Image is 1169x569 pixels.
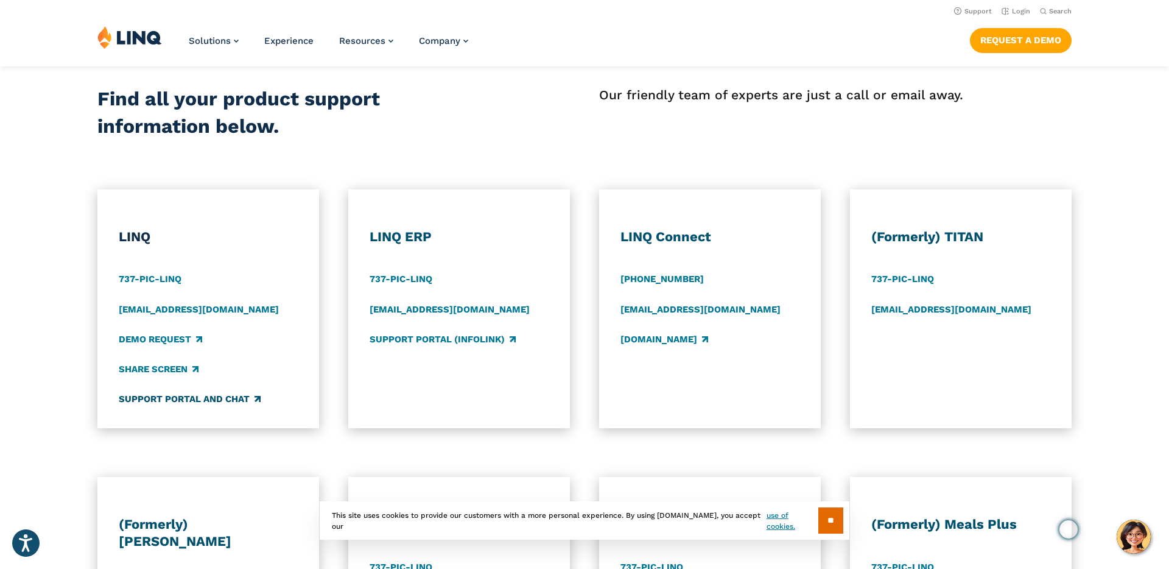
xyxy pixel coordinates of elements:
[767,510,818,532] a: use of cookies.
[97,26,162,49] img: LINQ | K‑12 Software
[370,303,530,316] a: [EMAIL_ADDRESS][DOMAIN_NAME]
[119,228,298,246] h3: LINQ
[871,516,1050,533] h3: (Formerly) Meals Plus
[970,28,1072,52] a: Request a Demo
[370,228,549,246] h3: LINQ ERP
[339,35,385,46] span: Resources
[871,303,1031,316] a: [EMAIL_ADDRESS][DOMAIN_NAME]
[119,393,261,406] a: Support Portal and Chat
[419,35,460,46] span: Company
[954,7,992,15] a: Support
[189,35,239,46] a: Solutions
[1002,7,1030,15] a: Login
[264,35,314,46] a: Experience
[1040,7,1072,16] button: Open Search Bar
[620,228,799,246] h3: LINQ Connect
[1117,520,1151,554] button: Hello, have a question? Let’s chat.
[871,228,1050,246] h3: (Formerly) TITAN
[189,26,468,66] nav: Primary Navigation
[599,85,1072,105] p: Our friendly team of experts are just a call or email away.
[370,333,516,346] a: Support Portal (Infolink)
[189,35,231,46] span: Solutions
[620,333,708,346] a: [DOMAIN_NAME]
[119,273,181,286] a: 737-PIC-LINQ
[97,85,486,141] h2: Find all your product support information below.
[119,303,279,316] a: [EMAIL_ADDRESS][DOMAIN_NAME]
[119,516,298,550] h3: (Formerly) [PERSON_NAME]
[119,333,202,346] a: Demo Request
[1049,7,1072,15] span: Search
[871,273,934,286] a: 737-PIC-LINQ
[620,273,704,286] a: [PHONE_NUMBER]
[370,273,432,286] a: 737-PIC-LINQ
[339,35,393,46] a: Resources
[119,362,198,376] a: Share Screen
[620,303,781,316] a: [EMAIL_ADDRESS][DOMAIN_NAME]
[320,501,849,540] div: This site uses cookies to provide our customers with a more personal experience. By using [DOMAIN...
[970,26,1072,52] nav: Button Navigation
[419,35,468,46] a: Company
